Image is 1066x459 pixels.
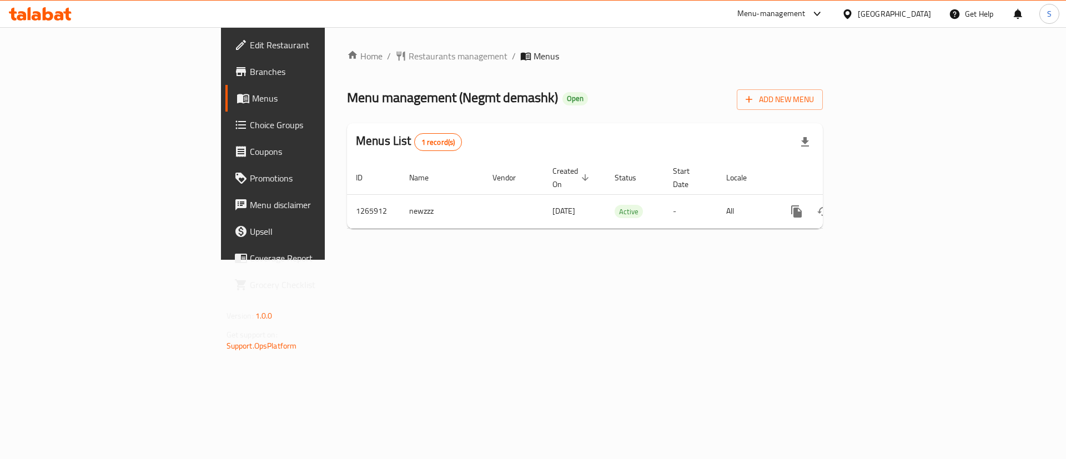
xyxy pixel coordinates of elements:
[347,161,899,229] table: enhanced table
[858,8,931,20] div: [GEOGRAPHIC_DATA]
[225,58,399,85] a: Branches
[552,164,592,191] span: Created On
[400,194,484,228] td: newzzz
[615,205,643,218] span: Active
[775,161,899,195] th: Actions
[562,92,588,105] div: Open
[562,94,588,103] span: Open
[250,38,390,52] span: Edit Restaurant
[225,32,399,58] a: Edit Restaurant
[512,49,516,63] li: /
[250,251,390,265] span: Coverage Report
[356,171,377,184] span: ID
[227,309,254,323] span: Version:
[225,245,399,271] a: Coverage Report
[227,339,297,353] a: Support.OpsPlatform
[225,138,399,165] a: Coupons
[250,145,390,158] span: Coupons
[810,198,837,225] button: Change Status
[356,133,462,151] h2: Menus List
[252,92,390,105] span: Menus
[250,225,390,238] span: Upsell
[227,327,278,342] span: Get support on:
[737,89,823,110] button: Add New Menu
[664,194,717,228] td: -
[225,191,399,218] a: Menu disclaimer
[1047,8,1052,20] span: S
[225,218,399,245] a: Upsell
[415,137,462,148] span: 1 record(s)
[250,118,390,132] span: Choice Groups
[225,112,399,138] a: Choice Groups
[225,165,399,191] a: Promotions
[783,198,810,225] button: more
[250,278,390,291] span: Grocery Checklist
[395,49,507,63] a: Restaurants management
[250,65,390,78] span: Branches
[492,171,530,184] span: Vendor
[726,171,761,184] span: Locale
[347,49,823,63] nav: breadcrumb
[746,93,814,107] span: Add New Menu
[409,171,443,184] span: Name
[409,49,507,63] span: Restaurants management
[792,129,818,155] div: Export file
[717,194,775,228] td: All
[255,309,273,323] span: 1.0.0
[673,164,704,191] span: Start Date
[250,172,390,185] span: Promotions
[225,85,399,112] a: Menus
[615,171,651,184] span: Status
[414,133,462,151] div: Total records count
[347,85,558,110] span: Menu management ( Negmt demashk )
[534,49,559,63] span: Menus
[552,204,575,218] span: [DATE]
[737,7,806,21] div: Menu-management
[250,198,390,211] span: Menu disclaimer
[225,271,399,298] a: Grocery Checklist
